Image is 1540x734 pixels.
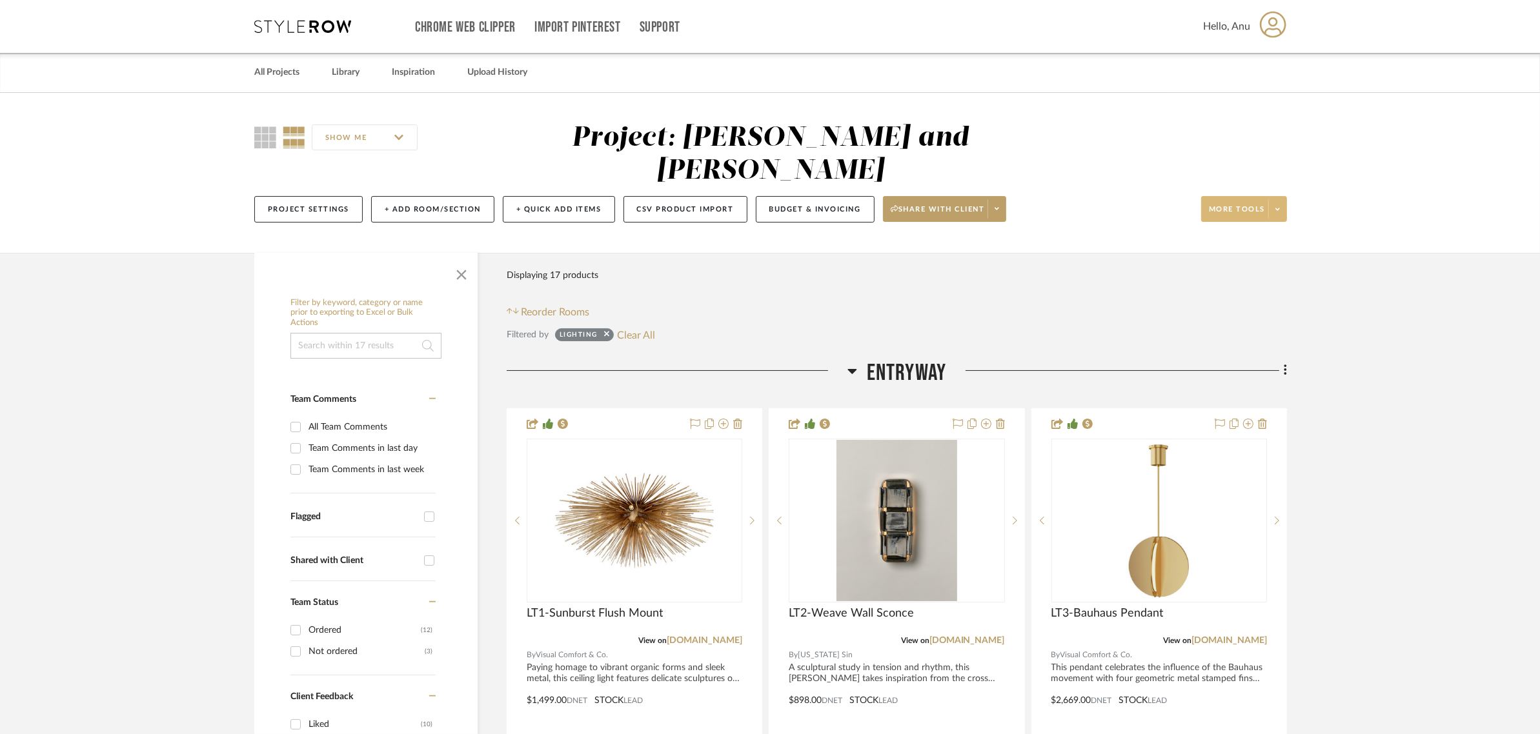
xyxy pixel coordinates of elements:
[254,196,363,223] button: Project Settings
[507,328,549,342] div: Filtered by
[1209,204,1265,224] span: More tools
[290,692,353,701] span: Client Feedback
[560,330,598,343] div: Lighting
[617,326,655,343] button: Clear All
[554,440,715,601] img: LT1-Sunburst Flush Mount
[527,439,742,602] div: 0
[638,637,667,644] span: View on
[623,196,747,223] button: CSV Product Import
[534,22,621,33] a: Import Pinterest
[1203,19,1250,34] span: Hello, Anu
[290,333,441,359] input: Search within 17 results
[392,64,435,81] a: Inspiration
[290,298,441,328] h6: Filter by keyword, category or name prior to exporting to Excel or Bulk Actions
[503,196,615,223] button: + Quick Add Items
[467,64,527,81] a: Upload History
[901,637,929,644] span: View on
[290,598,338,607] span: Team Status
[1052,439,1266,602] div: 0
[1163,637,1191,644] span: View on
[507,304,590,320] button: Reorder Rooms
[309,438,432,459] div: Team Comments in last day
[1201,196,1287,222] button: More tools
[290,555,418,566] div: Shared with Client
[640,22,680,33] a: Support
[883,196,1007,222] button: Share with client
[756,196,875,223] button: Budget & Invoicing
[290,395,356,404] span: Team Comments
[254,64,299,81] a: All Projects
[667,636,742,645] a: [DOMAIN_NAME]
[1051,649,1060,661] span: By
[572,124,969,184] div: Project: [PERSON_NAME] and [PERSON_NAME]
[290,511,418,522] div: Flagged
[507,263,598,288] div: Displaying 17 products
[536,649,608,661] span: Visual Comfort & Co.
[415,22,516,33] a: Chrome Web Clipper
[522,304,590,320] span: Reorder Rooms
[309,620,421,640] div: Ordered
[371,196,494,223] button: + Add Room/Section
[789,649,798,661] span: By
[1051,606,1164,620] span: LT3-Bauhaus Pendant
[309,459,432,480] div: Team Comments in last week
[891,204,985,224] span: Share with client
[449,259,474,285] button: Close
[1191,636,1267,645] a: [DOMAIN_NAME]
[421,620,432,640] div: (12)
[1079,440,1240,601] img: LT3-Bauhaus Pendant
[527,606,663,620] span: LT1-Sunburst Flush Mount
[798,649,853,661] span: [US_STATE] Sin
[789,606,914,620] span: LT2-Weave Wall Sconce
[309,417,432,437] div: All Team Comments
[836,440,958,601] img: LT2-Weave Wall Sconce
[1060,649,1133,661] span: Visual Comfort & Co.
[425,641,432,662] div: (3)
[867,359,947,387] span: Entryway
[527,649,536,661] span: By
[929,636,1005,645] a: [DOMAIN_NAME]
[332,64,360,81] a: Library
[309,641,425,662] div: Not ordered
